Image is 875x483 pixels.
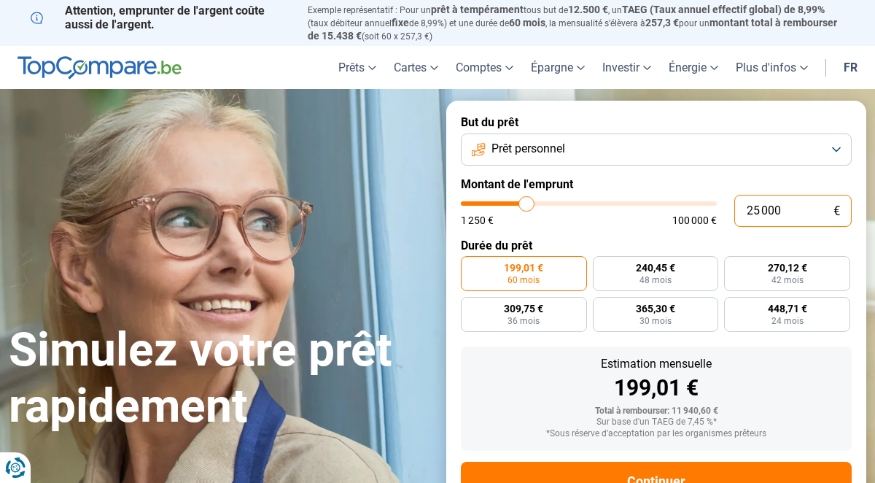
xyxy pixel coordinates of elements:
[461,177,852,191] label: Montant de l'emprunt
[636,304,675,314] span: 365,30 €
[509,17,545,28] span: 60 mois
[472,358,840,370] div: Estimation mensuelle
[472,429,840,439] div: *Sous réserve d'acceptation par les organismes prêteurs
[594,46,660,89] a: Investir
[835,46,866,89] a: fr
[9,322,429,435] h1: Simulez votre prêt rapidement
[461,239,852,252] label: Durée du prêt
[385,46,447,89] a: Cartes
[639,317,672,325] span: 30 mois
[622,4,825,15] span: TAEG (Taux annuel effectif global) de 8,99%
[472,377,840,399] div: 199,01 €
[431,4,524,15] span: prêt à tempérament
[639,276,672,285] span: 48 mois
[17,56,182,80] img: TopCompare
[660,46,727,89] a: Énergie
[308,17,837,42] span: montant total à rembourser de 15.438 €
[507,317,540,325] span: 36 mois
[768,304,807,314] span: 448,71 €
[771,276,804,285] span: 42 mois
[461,115,852,129] label: But du prêt
[568,4,608,15] span: 12.500 €
[392,17,409,28] span: fixe
[472,417,840,428] div: Sur base d'un TAEG de 7,45 %*
[672,215,717,225] span: 100 000 €
[504,263,543,273] span: 199,01 €
[491,141,565,157] span: Prêt personnel
[522,46,594,89] a: Épargne
[833,205,840,217] span: €
[472,406,840,417] div: Total à rembourser: 11 940,60 €
[768,263,807,273] span: 270,12 €
[771,317,804,325] span: 24 mois
[727,46,817,89] a: Plus d'infos
[636,263,675,273] span: 240,45 €
[308,4,844,42] p: Exemple représentatif : Pour un tous but de , un (taux débiteur annuel de 8,99%) et une durée de ...
[461,215,494,225] span: 1 250 €
[330,46,385,89] a: Prêts
[447,46,522,89] a: Comptes
[31,4,290,31] p: Attention, emprunter de l'argent coûte aussi de l'argent.
[461,134,852,166] button: Prêt personnel
[645,17,679,28] span: 257,3 €
[504,304,543,314] span: 309,75 €
[507,276,540,285] span: 60 mois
